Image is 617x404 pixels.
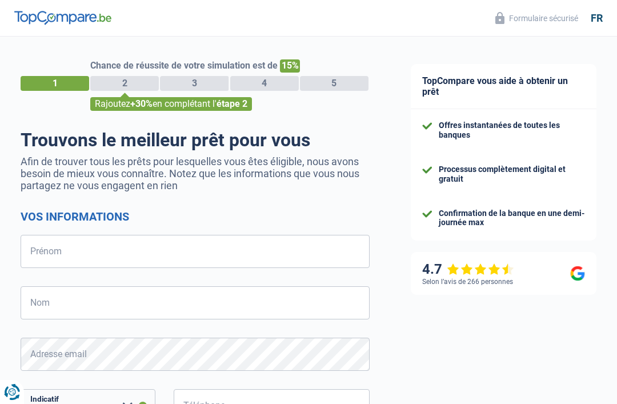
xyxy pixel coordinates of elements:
[21,210,370,223] h2: Vos informations
[130,98,153,109] span: +30%
[21,76,89,91] div: 1
[21,129,370,151] h1: Trouvons le meilleur prêt pour vous
[21,155,370,191] p: Afin de trouver tous les prêts pour lesquelles vous êtes éligible, nous avons besoin de mieux vou...
[280,59,300,73] span: 15%
[488,9,585,27] button: Formulaire sécurisé
[439,121,585,140] div: Offres instantanées de toutes les banques
[439,165,585,184] div: Processus complètement digital et gratuit
[422,261,514,278] div: 4.7
[90,97,252,111] div: Rajoutez en complétant l'
[90,60,278,71] span: Chance de réussite de votre simulation est de
[90,76,159,91] div: 2
[411,64,596,109] div: TopCompare vous aide à obtenir un prêt
[422,278,513,286] div: Selon l’avis de 266 personnes
[439,209,585,228] div: Confirmation de la banque en une demi-journée max
[14,11,111,25] img: TopCompare Logo
[300,76,368,91] div: 5
[591,12,603,25] div: fr
[160,76,229,91] div: 3
[217,98,247,109] span: étape 2
[230,76,299,91] div: 4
